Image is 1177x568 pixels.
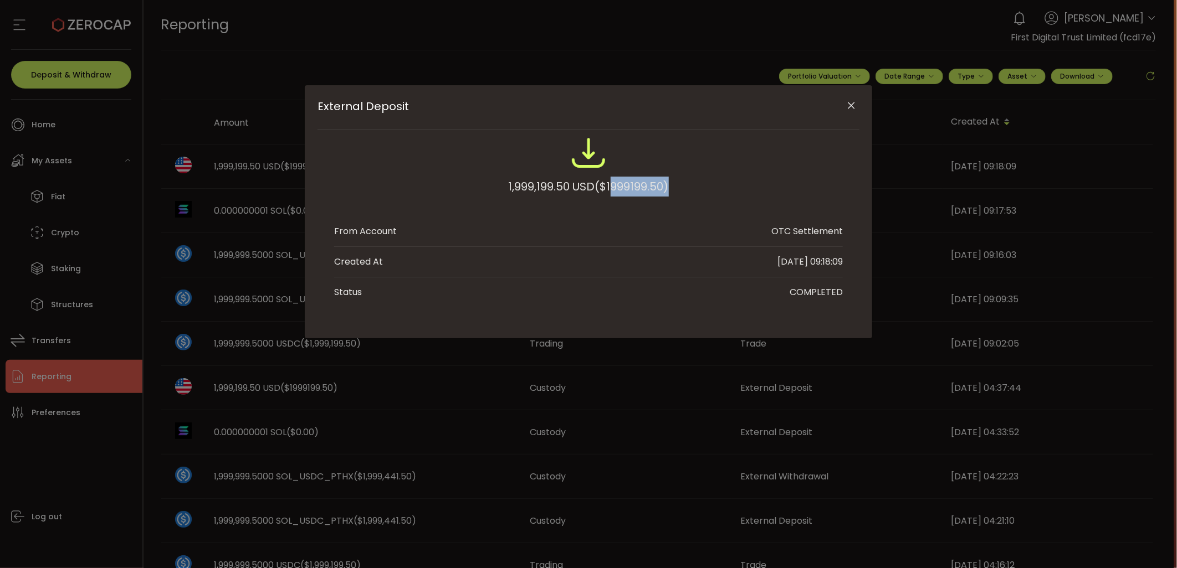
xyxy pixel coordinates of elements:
[771,225,843,238] div: OTC Settlement
[318,100,805,113] span: External Deposit
[842,96,861,116] button: Close
[1122,515,1177,568] iframe: Chat Widget
[509,177,669,197] div: 1,999,199.50 USD
[334,255,383,268] div: Created At
[777,255,843,268] div: [DATE] 09:18:09
[595,177,669,197] span: ($1999199.50)
[305,85,872,338] div: External Deposit
[334,286,362,299] div: Status
[790,286,843,299] div: COMPLETED
[334,225,397,238] div: From Account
